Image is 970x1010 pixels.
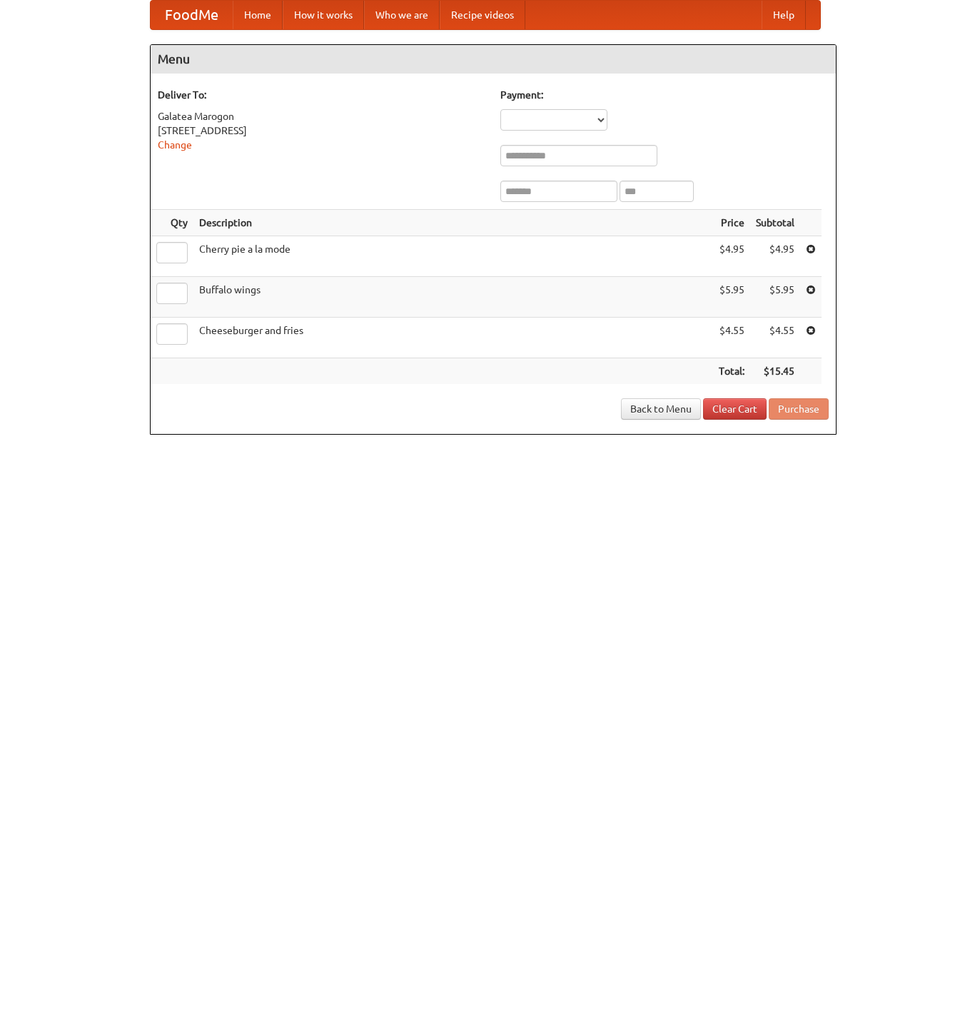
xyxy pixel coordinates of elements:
h5: Deliver To: [158,88,486,102]
td: $5.95 [750,277,800,318]
a: Who we are [364,1,440,29]
a: Change [158,139,192,151]
td: $4.55 [713,318,750,358]
th: Total: [713,358,750,385]
td: Buffalo wings [193,277,713,318]
td: $4.95 [750,236,800,277]
td: $5.95 [713,277,750,318]
a: Clear Cart [703,398,767,420]
td: $4.95 [713,236,750,277]
a: How it works [283,1,364,29]
td: $4.55 [750,318,800,358]
h4: Menu [151,45,836,74]
th: $15.45 [750,358,800,385]
th: Qty [151,210,193,236]
button: Purchase [769,398,829,420]
td: Cheeseburger and fries [193,318,713,358]
th: Description [193,210,713,236]
a: Back to Menu [621,398,701,420]
a: Help [762,1,806,29]
th: Subtotal [750,210,800,236]
a: FoodMe [151,1,233,29]
a: Recipe videos [440,1,525,29]
div: Galatea Marogon [158,109,486,123]
td: Cherry pie a la mode [193,236,713,277]
a: Home [233,1,283,29]
th: Price [713,210,750,236]
div: [STREET_ADDRESS] [158,123,486,138]
h5: Payment: [500,88,829,102]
